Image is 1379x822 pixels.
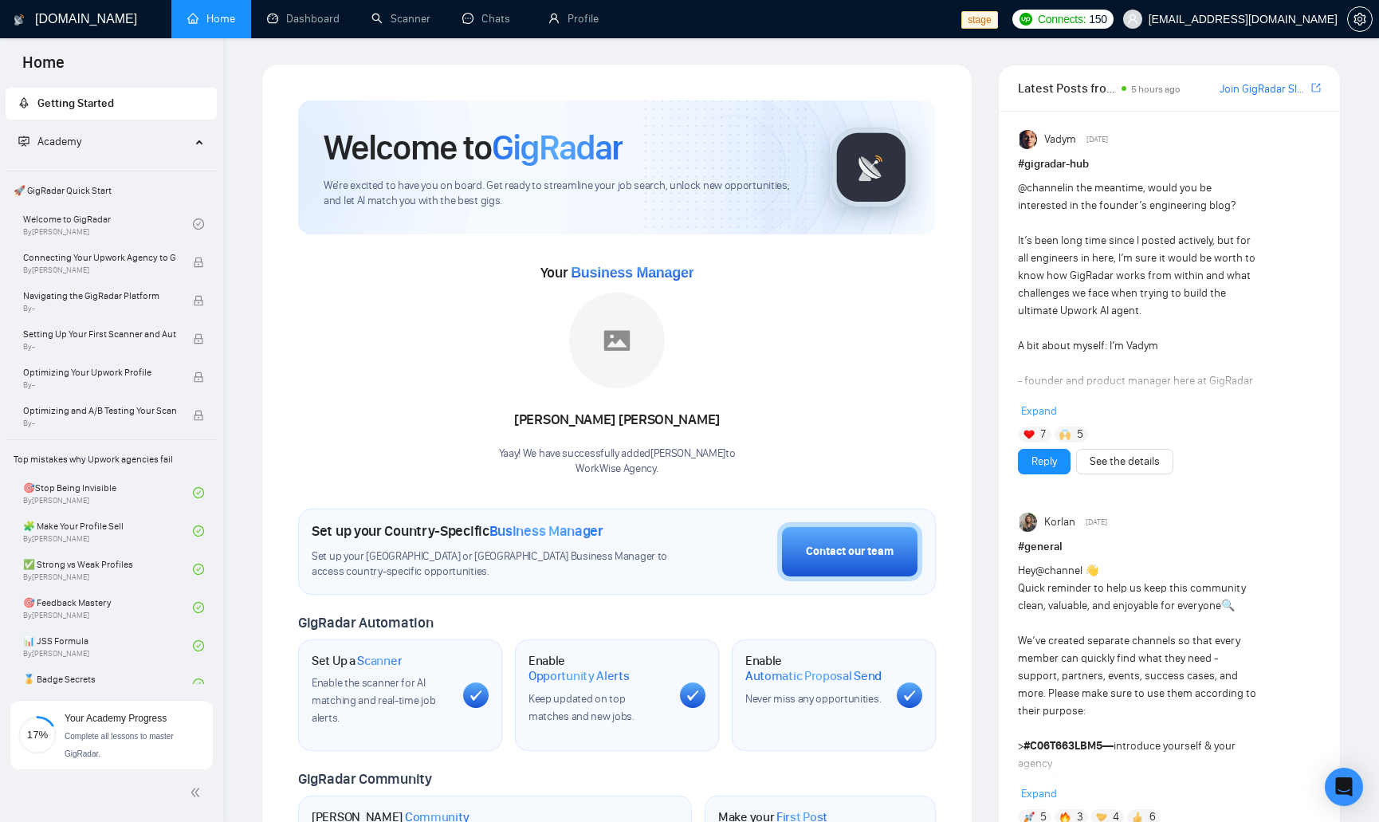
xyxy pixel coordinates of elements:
img: 🙌 [1059,429,1071,440]
span: Getting Started [37,96,114,110]
span: double-left [190,785,206,800]
span: export [1311,81,1321,94]
span: Top mistakes why Upwork agencies fail [7,443,215,475]
span: Academy [37,135,81,148]
span: GigRadar [492,126,623,169]
button: Reply [1018,449,1071,474]
span: Academy [18,135,81,148]
a: See the details [1090,453,1160,470]
span: check-circle [193,602,204,613]
a: userProfile [548,12,599,26]
span: Never miss any opportunities. [745,692,881,706]
a: ✅ Strong vs Weak ProfilesBy[PERSON_NAME] [23,552,193,587]
h1: # gigradar-hub [1018,155,1321,173]
span: check-circle [193,564,204,575]
button: setting [1347,6,1373,32]
span: Business Manager [571,265,693,281]
span: 5 [1077,427,1083,442]
span: Business Manager [489,522,603,540]
span: lock [193,257,204,268]
img: upwork-logo.png [1020,13,1032,26]
span: Enable the scanner for AI matching and real-time job alerts. [312,676,435,725]
a: 📊 JSS FormulaBy[PERSON_NAME] [23,628,193,663]
a: messageChats [462,12,517,26]
span: Opportunity Alerts [528,668,630,684]
span: Latest Posts from the GigRadar Community [1018,78,1117,98]
button: See the details [1076,449,1173,474]
a: 🏅 Badge Secrets [23,667,193,702]
button: Contact our team [777,522,922,581]
span: Navigating the GigRadar Platform [23,288,176,304]
span: Complete all lessons to master GigRadar. [65,732,174,758]
a: Welcome to GigRadarBy[PERSON_NAME] [23,206,193,242]
img: Korlan [1020,513,1039,532]
span: By [PERSON_NAME] [23,265,176,275]
div: Yaay! We have successfully added [PERSON_NAME] to [499,446,736,477]
span: check-circle [193,678,204,690]
span: lock [193,372,204,383]
a: 🎯Stop Being InvisibleBy[PERSON_NAME] [23,475,193,510]
span: Automatic Proposal Send [745,668,882,684]
span: By - [23,304,176,313]
li: Getting Started [6,88,217,120]
a: 🎯 Feedback MasteryBy[PERSON_NAME] [23,590,193,625]
span: By - [23,419,176,428]
span: 👋 [1085,564,1098,577]
strong: — [1023,739,1114,753]
span: @channel [1018,181,1065,195]
span: 🔍 [1221,599,1235,612]
span: [DATE] [1086,132,1108,147]
span: Korlan [1044,513,1075,531]
span: Expand [1021,787,1057,800]
span: Your Academy Progress [65,713,167,724]
span: Keep updated on top matches and new jobs. [528,692,634,723]
img: logo [14,7,25,33]
span: By - [23,380,176,390]
span: Home [10,51,77,85]
div: Contact our team [806,543,894,560]
span: setting [1348,13,1372,26]
span: 🚀 GigRadar Quick Start [7,175,215,206]
span: rocket [18,97,29,108]
span: GigRadar Automation [298,614,433,631]
span: lock [193,410,204,421]
a: Reply [1031,453,1057,470]
a: Join GigRadar Slack Community [1220,81,1308,98]
span: Vadym [1044,131,1076,148]
div: in the meantime, would you be interested in the founder’s engineering blog? It’s been long time s... [1018,179,1260,653]
span: Setting Up Your First Scanner and Auto-Bidder [23,326,176,342]
span: Scanner [357,653,402,669]
img: gigradar-logo.png [831,128,911,207]
h1: Enable [528,653,667,684]
span: stage [961,11,997,29]
div: Open Intercom Messenger [1325,768,1363,806]
img: placeholder.png [569,293,665,388]
span: 5 hours ago [1131,84,1181,95]
span: Optimizing and A/B Testing Your Scanner for Better Results [23,403,176,419]
span: check-circle [193,218,204,230]
span: 17% [18,730,57,740]
span: check-circle [193,487,204,498]
span: Connecting Your Upwork Agency to GigRadar [23,250,176,265]
span: GigRadar Community [298,770,432,788]
a: homeHome [187,12,235,26]
span: Optimizing Your Upwork Profile [23,364,176,380]
span: Your [540,264,694,281]
span: check-circle [193,525,204,537]
span: lock [193,295,204,306]
span: 7 [1040,427,1046,442]
img: Vadym [1020,130,1039,149]
span: lock [193,333,204,344]
a: export [1311,81,1321,96]
strong: — [1023,774,1114,788]
h1: Enable [745,653,884,684]
h1: Welcome to [324,126,623,169]
h1: Set up your Country-Specific [312,522,603,540]
span: 150 [1089,10,1106,28]
h1: Set Up a [312,653,402,669]
span: #C06T663LBM5 [1023,739,1102,753]
a: setting [1347,13,1373,26]
a: 🧩 Make Your Profile SellBy[PERSON_NAME] [23,513,193,549]
p: WorkWise Agency . [499,462,736,477]
span: Expand [1021,404,1057,418]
